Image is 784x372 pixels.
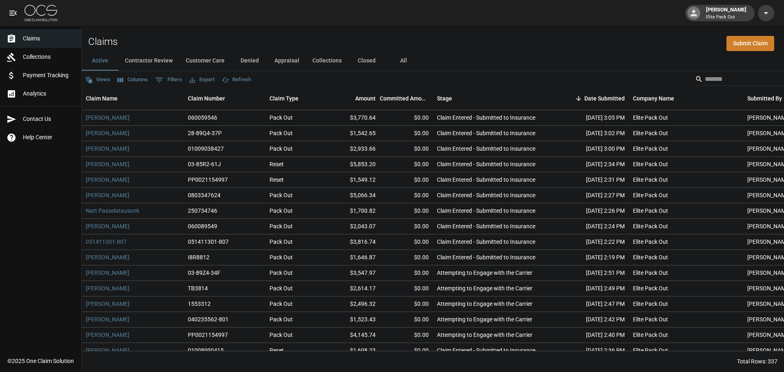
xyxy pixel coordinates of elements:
div: [DATE] 2:36 PM [555,343,629,359]
a: [PERSON_NAME] [86,114,129,122]
div: Attempting to Engage with the Carrier [437,300,532,308]
button: Select columns [116,74,150,86]
div: Attempting to Engage with the Carrier [437,331,532,339]
div: $0.00 [380,219,433,234]
div: PP0021154997 [188,176,228,184]
div: $0.00 [380,296,433,312]
div: Elite Pack Out [633,191,668,199]
div: $0.00 [380,110,433,126]
div: [DATE] 3:05 PM [555,110,629,126]
img: ocs-logo-white-transparent.png [24,5,57,21]
button: Appraisal [268,51,306,71]
div: © 2025 One Claim Solution [7,357,74,365]
div: $5,853.20 [327,157,380,172]
div: Claim Name [86,87,118,110]
button: Collections [306,51,348,71]
div: [DATE] 2:47 PM [555,296,629,312]
div: Stage [437,87,452,110]
div: Claim Entered - Submitted to Insurance [437,253,535,261]
span: Analytics [23,89,75,98]
div: Reset [269,160,284,168]
div: Pack Out [269,300,293,308]
div: Reset [269,346,284,354]
span: Help Center [23,133,75,142]
div: Elite Pack Out [633,331,668,339]
div: Pack Out [269,284,293,292]
div: Pack Out [269,253,293,261]
div: Search [695,73,782,87]
div: Elite Pack Out [633,222,668,230]
div: Pack Out [269,315,293,323]
div: Claim Entered - Submitted to Insurance [437,238,535,246]
div: 040235562-801 [188,315,229,323]
div: Pack Out [269,238,293,246]
div: Elite Pack Out [633,315,668,323]
div: $1,523.43 [327,312,380,327]
div: Claim Type [269,87,298,110]
div: $1,549.12 [327,172,380,188]
div: Elite Pack Out [633,238,668,246]
div: [DATE] 2:34 PM [555,157,629,172]
div: $0.00 [380,126,433,141]
div: Pack Out [269,269,293,277]
div: Pack Out [269,222,293,230]
div: Elite Pack Out [633,300,668,308]
div: [DATE] 2:42 PM [555,312,629,327]
div: Date Submitted [555,87,629,110]
div: 28-89Q4-37P [188,129,222,137]
div: Attempting to Engage with the Carrier [437,269,532,277]
button: Views [83,74,112,86]
div: Company Name [629,87,743,110]
a: 051411301-807 [86,238,127,246]
a: [PERSON_NAME] [86,315,129,323]
div: Submitted By [747,87,782,110]
a: [PERSON_NAME] [86,222,129,230]
div: Claim Entered - Submitted to Insurance [437,191,535,199]
div: $0.00 [380,343,433,359]
a: [PERSON_NAME] [86,300,129,308]
div: dynamic tabs [82,51,784,71]
div: [DATE] 3:00 PM [555,141,629,157]
div: [DATE] 2:31 PM [555,172,629,188]
div: Elite Pack Out [633,346,668,354]
a: [PERSON_NAME] [86,176,129,184]
div: Claim Entered - Submitted to Insurance [437,145,535,153]
div: 250734746 [188,207,217,215]
div: Attempting to Engage with the Carrier [437,315,532,323]
div: Elite Pack Out [633,284,668,292]
div: $1,646.87 [327,250,380,265]
div: Committed Amount [380,87,433,110]
div: 03-85R2-61J [188,160,221,168]
div: Pack Out [269,145,293,153]
div: Pack Out [269,207,293,215]
div: Claim Entered - Submitted to Insurance [437,129,535,137]
div: 060059546 [188,114,217,122]
a: [PERSON_NAME] [86,284,129,292]
button: Active [82,51,118,71]
div: Stage [433,87,555,110]
div: $0.00 [380,312,433,327]
div: [DATE] 2:49 PM [555,281,629,296]
div: $0.00 [380,188,433,203]
a: [PERSON_NAME] [86,191,129,199]
h2: Claims [88,36,118,48]
span: Claims [23,34,75,43]
div: Claim Entered - Submitted to Insurance [437,222,535,230]
div: Committed Amount [380,87,429,110]
div: $0.00 [380,234,433,250]
div: [DATE] 2:24 PM [555,219,629,234]
button: Denied [231,51,268,71]
div: Pack Out [269,114,293,122]
button: Show filters [153,74,184,87]
span: Collections [23,53,75,61]
div: 051411301-807 [188,238,229,246]
span: Contact Us [23,115,75,123]
div: [DATE] 3:02 PM [555,126,629,141]
div: $2,043.07 [327,219,380,234]
div: Claim Entered - Submitted to Insurance [437,160,535,168]
div: Claim Entered - Submitted to Insurance [437,176,535,184]
a: [PERSON_NAME] [86,269,129,277]
div: $2,496.32 [327,296,380,312]
div: [PERSON_NAME] [703,6,750,20]
div: $0.00 [380,250,433,265]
